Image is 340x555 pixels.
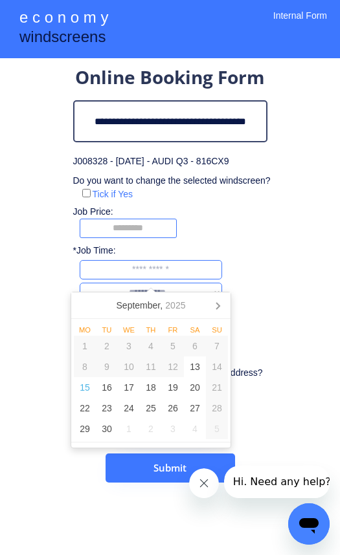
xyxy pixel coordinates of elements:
iframe: Close message [189,468,219,498]
div: J008328 - [DATE] - AUDI Q3 - 816CX9 [73,155,267,168]
div: September, [111,295,191,316]
div: 17 [118,377,140,398]
i: 2025 [165,301,185,310]
div: 5 [206,419,228,439]
div: 21 [206,377,228,398]
div: *Job Time: [73,245,124,257]
div: 26 [162,398,184,419]
div: 28 [206,398,228,419]
label: Tick if Yes [93,189,133,199]
div: Tu [96,327,118,334]
div: Internal Form [273,10,327,39]
div: Online Booking Form [75,65,265,94]
div: Th [140,327,162,334]
div: 25 [140,398,162,419]
div: We [118,327,140,334]
div: Fr [162,327,184,334]
div: 20 [184,377,206,398]
div: 8 [74,356,96,377]
div: 4 [140,336,162,356]
div: 2 [140,419,162,439]
div: windscreens [19,26,106,51]
div: e c o n o m y [19,6,108,31]
div: 27 [184,398,206,419]
div: 14 [206,356,228,377]
div: 30 [96,419,118,439]
div: 19 [162,377,184,398]
div: 4 [184,419,206,439]
div: 10 [118,356,140,377]
div: Mo [74,327,96,334]
iframe: Message from company [224,466,330,498]
div: Job Price: [73,206,280,219]
span: Hi. Need any help? [9,10,107,22]
div: 3 [162,419,184,439]
div: 16 [96,377,118,398]
div: 9 [96,356,118,377]
div: 29 [74,419,96,439]
iframe: Button to launch messaging window [288,503,330,545]
div: Sa [184,327,206,334]
div: 12 [162,356,184,377]
div: 7 [206,336,228,356]
div: 1 [74,336,96,356]
div: 15 [74,377,96,398]
div: 3 [118,336,140,356]
div: 11 [140,356,162,377]
div: 24 [118,398,140,419]
div: 23 [96,398,118,419]
div: 13 [184,356,206,377]
div: Do you want to change the selected windscreen? [73,175,273,188]
div: Su [206,327,228,334]
div: 18 [140,377,162,398]
div: 6 [184,336,206,356]
button: Submit [106,453,235,483]
div: 1 [118,419,140,439]
div: 22 [74,398,96,419]
div: 2 [96,336,118,356]
div: 5 [162,336,184,356]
